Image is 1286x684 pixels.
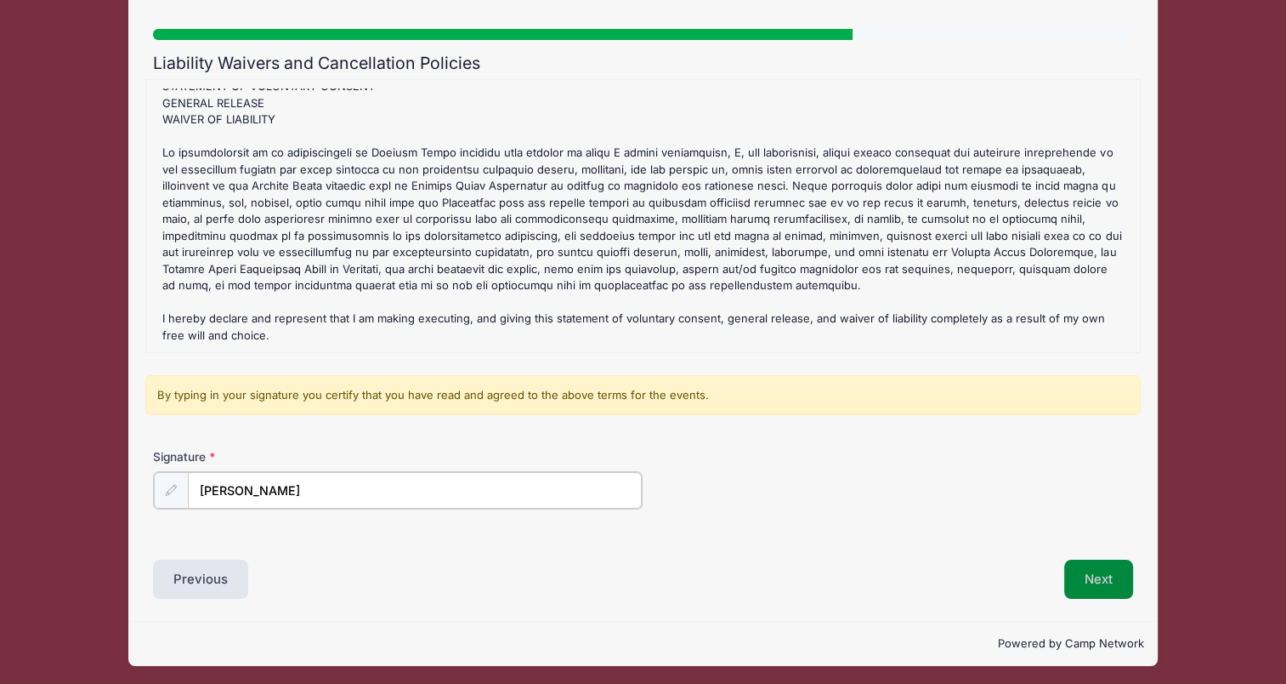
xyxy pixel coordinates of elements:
button: Next [1064,560,1133,599]
h2: Liability Waivers and Cancellation Policies [153,54,1132,73]
label: Signature [153,448,398,465]
p: Powered by Camp Network [142,636,1143,653]
div: : DEPOSITS: Non-refundable and non-transferable. Will not be refunded under any circumstance. CAN... [155,88,1132,344]
input: Enter first and last name [188,472,642,509]
div: By typing in your signature you certify that you have read and agreed to the above terms for the ... [145,375,1142,416]
button: Previous [153,560,248,599]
